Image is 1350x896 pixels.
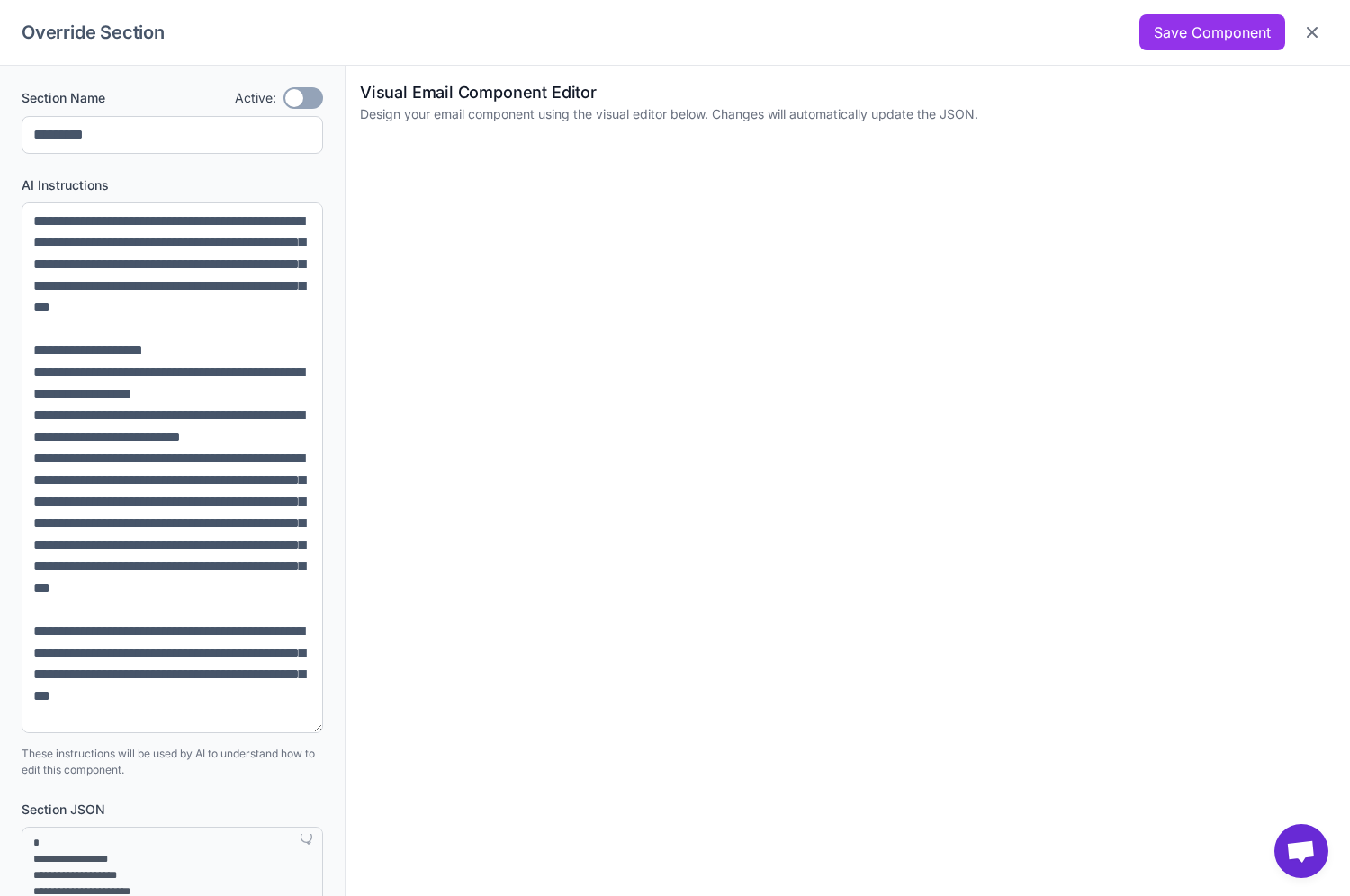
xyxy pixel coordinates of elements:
label: Section Name [22,88,105,108]
button: Save Component [1139,14,1285,50]
h3: Visual Email Component Editor [360,80,1336,104]
p: Design your email component using the visual editor below. Changes will automatically update the ... [360,104,1336,124]
span: Active: [235,88,276,108]
label: AI Instructions [22,175,323,195]
h1: Override Section [22,19,165,46]
a: Open chat [1274,824,1328,878]
label: Section JSON [22,800,323,820]
button: Close [1296,16,1328,49]
p: These instructions will be used by AI to understand how to edit this component. [22,746,323,778]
